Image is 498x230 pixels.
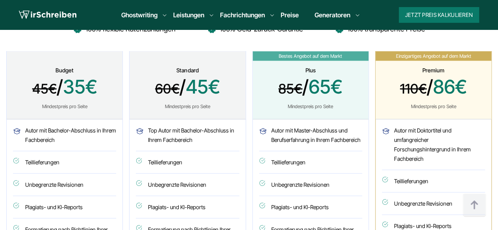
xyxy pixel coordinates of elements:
[155,81,180,97] span: 60€
[13,126,116,151] li: Autor mit Bachelor-Abschluss in Ihrem Fachbereich
[259,126,362,151] li: Autor mit Master-Abschluss und Berufserfahrung in Ihrem Fachbereich
[220,10,265,20] a: Fachrichtungen
[400,81,427,97] span: 110€
[16,67,113,74] div: Budget
[463,193,486,217] img: button top
[136,196,239,219] li: Plagiats- und KI-Reports
[136,151,239,174] li: Teillieferungen
[399,7,479,23] button: Jetzt Preis kalkulieren
[433,75,467,98] span: 86€
[262,76,359,100] span: /
[385,76,482,100] span: /
[136,126,239,151] li: Top Autor mit Bachelor-Abschluss in Ihrem Fachbereich
[382,126,485,170] li: Autor mit Doktortitel und umfangreicher Forschungshintergrund in Ihrem Fachbereich
[262,67,359,74] div: Plus
[186,75,220,98] span: 45€
[121,10,157,20] a: Ghostwriting
[13,196,116,219] li: Plagiats- und KI-Reports
[315,10,350,20] a: Generatoren
[136,174,239,196] li: Unbegrenzte Revisionen
[16,103,113,110] div: Mindestpreis pro Seite
[13,151,116,174] li: Teillieferungen
[259,196,362,219] li: Plagiats- und KI-Reports
[139,103,236,110] div: Mindestpreis pro Seite
[259,151,362,174] li: Teillieferungen
[13,174,116,196] li: Unbegrenzte Revisionen
[259,174,362,196] li: Unbegrenzte Revisionen
[281,11,299,19] a: Preise
[376,52,491,61] span: Einzigartiges Angebot auf dem Markt
[19,9,76,21] img: logo wirschreiben
[278,81,302,97] span: 85€
[139,67,236,74] div: Standard
[382,170,485,193] li: Teillieferungen
[385,103,482,110] div: Mindestpreis pro Seite
[385,67,482,74] div: Premium
[173,10,204,20] a: Leistungen
[382,193,485,215] li: Unbegrenzte Revisionen
[262,103,359,110] div: Mindestpreis pro Seite
[63,75,97,98] span: 35€
[32,81,57,97] span: 45€
[253,52,368,61] span: Bestes Angebot auf dem Markt
[16,76,113,100] span: /
[309,75,342,98] span: 65€
[139,76,236,100] span: /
